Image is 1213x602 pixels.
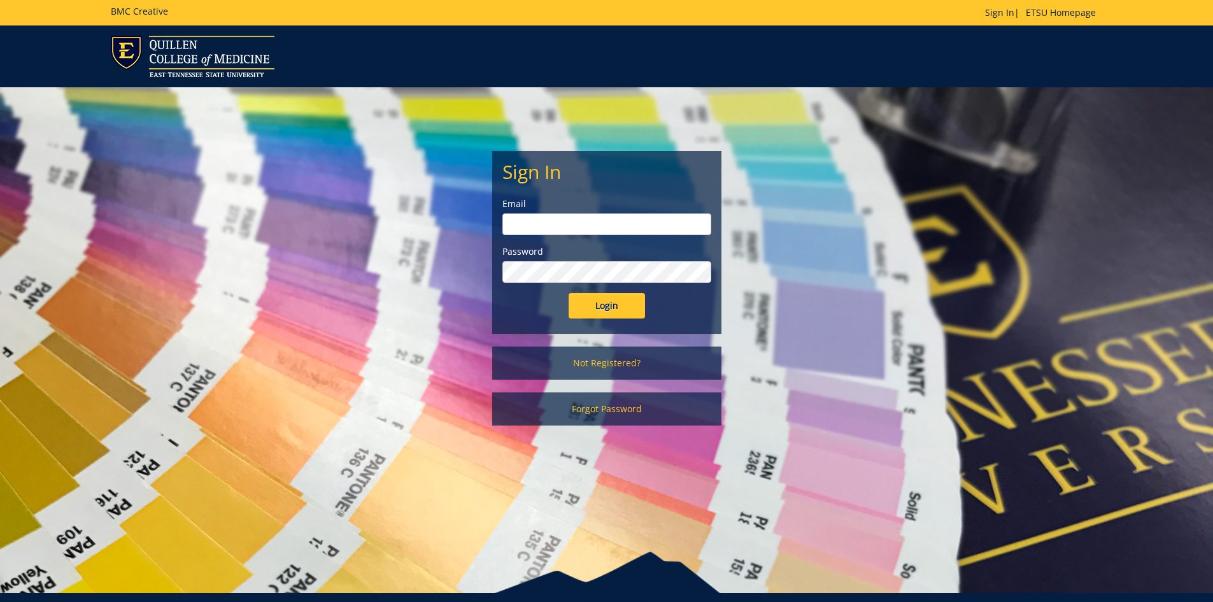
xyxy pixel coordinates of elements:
p: | [985,6,1102,19]
a: Not Registered? [492,347,721,380]
label: Password [502,245,711,258]
img: ETSU logo [111,36,274,77]
h5: BMC Creative [111,6,168,16]
h2: Sign In [502,161,711,182]
a: Sign In [985,6,1014,18]
label: Email [502,197,711,210]
input: Login [569,293,645,319]
a: ETSU Homepage [1019,6,1102,18]
a: Forgot Password [492,392,721,426]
